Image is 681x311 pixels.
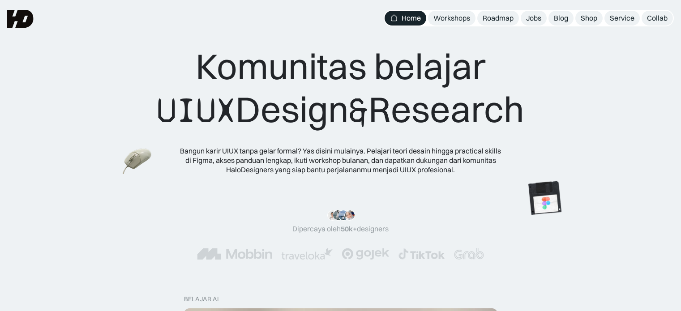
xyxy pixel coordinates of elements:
[554,13,568,23] div: Blog
[180,146,502,174] div: Bangun karir UIUX tanpa gelar formal? Yas disini mulainya. Pelajari teori desain hingga practical...
[521,11,547,26] a: Jobs
[581,13,597,23] div: Shop
[385,11,426,26] a: Home
[526,13,541,23] div: Jobs
[483,13,514,23] div: Roadmap
[428,11,475,26] a: Workshops
[575,11,603,26] a: Shop
[292,224,389,234] div: Dipercaya oleh designers
[157,89,236,132] span: UIUX
[157,45,524,132] div: Komunitas belajar Design Research
[642,11,673,26] a: Collab
[349,89,368,132] span: &
[184,295,218,303] div: belajar ai
[604,11,640,26] a: Service
[341,224,357,233] span: 50k+
[477,11,519,26] a: Roadmap
[402,13,421,23] div: Home
[647,13,668,23] div: Collab
[548,11,574,26] a: Blog
[433,13,470,23] div: Workshops
[610,13,634,23] div: Service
